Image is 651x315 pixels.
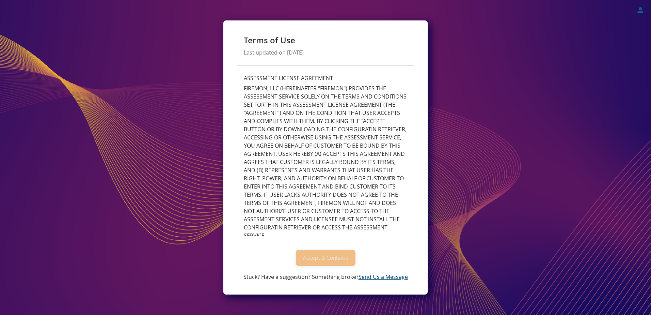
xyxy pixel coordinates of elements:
p: Stuck? Have a suggestion? Something broke? [243,273,408,281]
h1: Terms of Use [244,36,407,45]
p: FIREMON, LLC (HEREINAFTER “FIREMON") PROVIDES THE ASSESSMENT SERVICE SOLELY ON THE TERMS AND COND... [244,84,407,240]
h3: ASSESSMENT LICENSE AGREEMENT [244,75,407,81]
a: Send Us a Message [359,273,408,281]
button: Accept & Continue [296,250,355,266]
h3: Last updated on [DATE] [244,50,407,56]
